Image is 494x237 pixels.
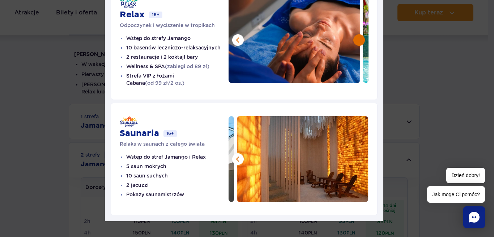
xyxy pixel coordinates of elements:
li: 10 basenów leczniczo-relaksacyjnych [126,44,229,51]
li: Wstęp do stref Jamango i Relax [126,153,229,161]
li: Strefa VIP z łożami Cabana [126,72,229,87]
p: Odpoczynek i wyciszenie w tropikach [120,22,229,29]
span: Dzień dobry! [446,168,485,183]
span: Jak mogę Ci pomóc? [427,186,485,203]
span: 16+ [149,12,162,18]
span: 16+ [163,130,177,137]
li: 5 saun mokrych [126,163,229,170]
li: 10 saun suchych [126,172,229,179]
li: Pokazy saunamistrzów [126,191,229,198]
li: Wstęp do strefy Jamango [126,35,229,42]
img: Saunaria - Suntago [120,116,138,127]
li: 2 jacuzzi [126,181,229,189]
li: 2 restauracje i 2 koktajl bary [126,53,229,61]
span: (zabiegi od 89 zł) [165,63,209,69]
h3: Saunaria [120,128,159,139]
h3: Relax [120,9,145,20]
div: Chat [463,206,485,228]
span: (od 99 zł/2 os.) [145,80,184,86]
p: Relaks w saunach z całego świata [120,140,229,148]
li: Wellness & SPA [126,63,229,70]
img: Leżaki w pomieszczeniu ze ścianami z bloków solnych i podłogą wypełnioną granulowaną solą [237,116,369,202]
